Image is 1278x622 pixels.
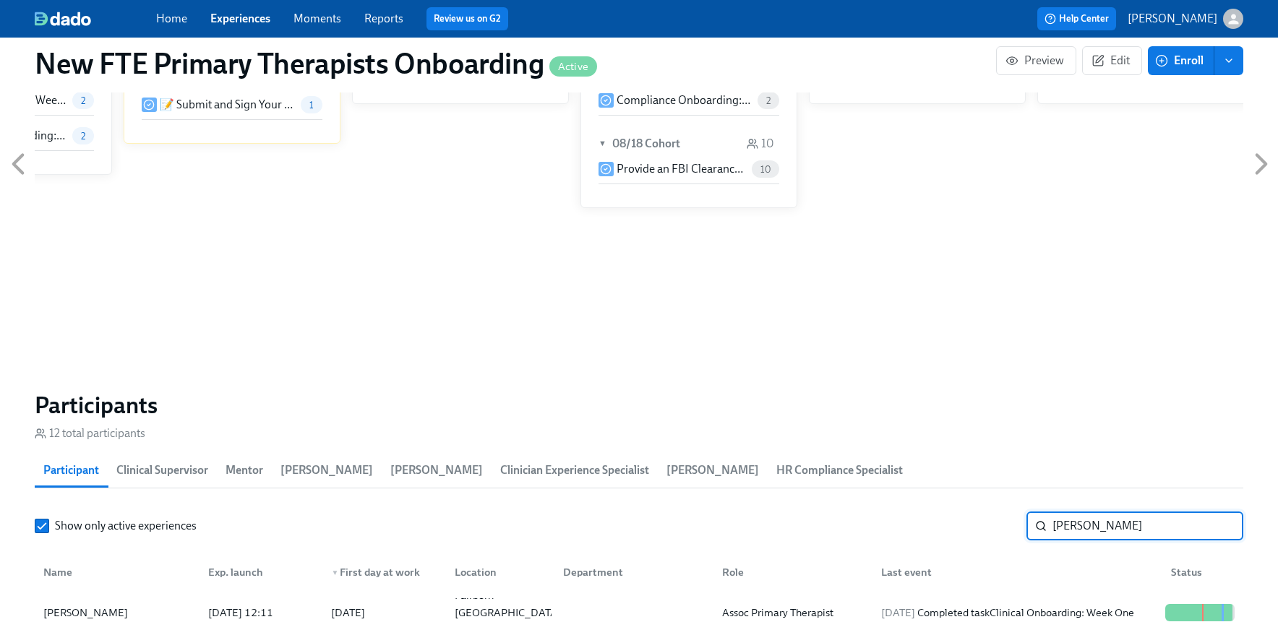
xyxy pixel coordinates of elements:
div: Name [38,563,197,581]
span: HR Compliance Specialist [776,460,903,480]
h2: Participants [35,391,1243,420]
span: Clinician Experience Specialist [500,460,649,480]
span: Preview [1008,53,1064,68]
a: Moments [293,12,341,25]
a: Experiences [210,12,270,25]
p: Provide an FBI Clearance Letter for [US_STATE] [617,161,746,177]
div: [DATE] 12:11 [202,604,319,621]
span: Edit [1094,53,1130,68]
div: 12 total participants [35,426,145,441]
div: ▼First day at work [319,558,442,587]
a: Reports [364,12,403,25]
img: dado [35,12,91,26]
div: Completed task Clinical Onboarding: Week One [875,604,1159,621]
a: Review us on G2 [434,12,501,26]
span: [PERSON_NAME] [666,460,759,480]
span: 2 [758,95,779,106]
div: Role [711,558,870,587]
p: Compliance Onboarding: Week 2 [617,92,752,108]
a: dado [35,12,156,26]
div: Name [38,558,197,587]
span: 1 [301,100,322,111]
span: Help Center [1045,12,1109,26]
div: Department [557,563,711,581]
div: Last event [875,563,1159,581]
p: [PERSON_NAME] [1128,11,1217,27]
a: Home [156,12,187,25]
div: [PERSON_NAME] [38,604,197,621]
button: [PERSON_NAME] [1128,9,1243,29]
span: Participant [43,460,99,480]
div: Status [1165,563,1240,581]
span: 2 [72,95,94,106]
div: Role [716,563,870,581]
div: Exp. launch [197,558,319,587]
span: ▼ [599,136,609,152]
div: Location [449,563,552,581]
div: 10 [747,136,773,152]
button: Preview [996,46,1076,75]
span: Active [549,61,597,72]
div: [DATE] [331,604,365,621]
div: Assoc Primary Therapist [716,604,870,621]
span: [PERSON_NAME] [280,460,373,480]
div: Department [552,558,711,587]
button: Help Center [1037,7,1116,30]
h6: 08/18 Cohort [612,136,680,152]
span: Clinical Supervisor [116,460,208,480]
span: Enroll [1158,53,1204,68]
span: 2 [72,131,94,142]
button: enroll [1214,46,1243,75]
div: Status [1159,558,1240,587]
div: First day at work [325,563,442,581]
div: Exp. launch [202,563,319,581]
span: Mentor [226,460,263,480]
span: Show only active experiences [55,518,197,534]
button: Edit [1082,46,1142,75]
span: 10 [752,164,779,175]
span: [PERSON_NAME] [390,460,483,480]
p: 📝 Submit and Sign Your [US_STATE] Disclosure Form [160,97,295,113]
button: Review us on G2 [426,7,508,30]
button: Enroll [1148,46,1214,75]
h1: New FTE Primary Therapists Onboarding [35,46,597,81]
input: Search by name [1052,511,1243,540]
div: Last event [870,558,1159,587]
span: ▼ [331,569,338,576]
div: Location [443,558,552,587]
span: [DATE] [881,606,915,619]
